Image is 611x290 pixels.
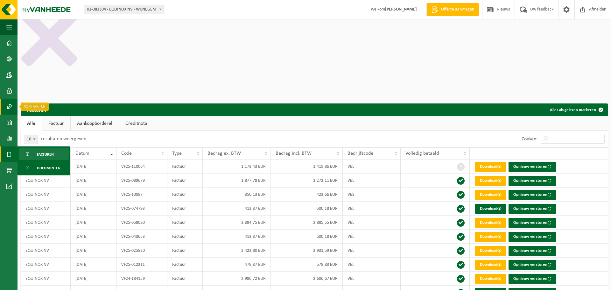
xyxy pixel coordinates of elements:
td: [DATE] [71,272,116,286]
td: VEL [343,258,401,272]
td: [DATE] [71,216,116,230]
td: VF25-043653 [116,230,167,244]
td: 2.980,72 EUR [203,272,271,286]
td: VF25-074793 [116,202,167,216]
td: VEL [343,244,401,258]
span: 10 [24,135,38,144]
a: Download [475,190,506,200]
td: Factuur [167,159,203,173]
label: resultaten weergeven [41,136,86,141]
a: Offerte aanvragen [426,3,479,16]
td: EQUINOX NV [21,258,71,272]
button: Opnieuw versturen [509,176,556,186]
span: Type [172,151,182,156]
strong: [PERSON_NAME] [385,7,417,12]
span: Offerte aanvragen [439,6,476,13]
td: 3.606,67 EUR [271,272,343,286]
td: VEL [343,159,401,173]
button: Opnieuw versturen [509,260,556,270]
td: 350,13 EUR [203,187,271,202]
td: 500,18 EUR [271,230,343,244]
td: 578,83 EUR [271,258,343,272]
td: VEL [343,272,401,286]
a: Facturen [19,148,69,160]
a: Download [475,232,506,242]
button: Opnieuw versturen [509,218,556,228]
td: [DATE] [71,258,116,272]
span: Datum [75,151,89,156]
td: 500,18 EUR [271,202,343,216]
td: 1.419,86 EUR [271,159,343,173]
td: 478,37 EUR [203,258,271,272]
a: Documenten [19,162,69,174]
a: Download [475,218,506,228]
button: Opnieuw versturen [509,246,556,256]
td: EQUINOX NV [21,244,71,258]
td: 2.272,11 EUR [271,173,343,187]
a: Alle [21,116,42,131]
td: Factuur [167,173,203,187]
td: VEL [343,216,401,230]
td: [DATE] [71,244,116,258]
td: EQUINOX NV [21,216,71,230]
h2: Facturen [21,103,53,116]
span: Bedrag incl. BTW [276,151,312,156]
td: [DATE] [71,173,116,187]
td: [DATE] [71,159,116,173]
a: Download [475,260,506,270]
span: Volledig betaald [405,151,439,156]
a: Creditnota [119,116,154,131]
td: Factuur [167,187,203,202]
td: EQUINOX NV [21,173,71,187]
td: EQUINOX NV [21,272,71,286]
td: 2.422,80 EUR [203,244,271,258]
span: Facturen [37,148,54,160]
td: 423,66 EUR [271,187,343,202]
button: Opnieuw versturen [509,274,556,284]
td: 2.384,75 EUR [203,216,271,230]
td: 2.931,59 EUR [271,244,343,258]
button: Opnieuw versturen [509,190,556,200]
td: VF24-184159 [116,272,167,286]
td: Factuur [167,258,203,272]
td: Factuur [167,216,203,230]
td: EQUINOX NV [21,202,71,216]
td: Factuur [167,244,203,258]
td: VF25-025820 [116,244,167,258]
td: VF25-058080 [116,216,167,230]
a: Aankoopborderel [71,116,119,131]
td: [DATE] [71,187,116,202]
td: VF25-10087 [116,187,167,202]
td: EQUINOX NV [21,230,71,244]
button: Alles als gelezen markeren [545,103,607,116]
td: Factuur [167,230,203,244]
td: VF25-012311 [116,258,167,272]
button: Opnieuw versturen [509,204,556,214]
td: VEL [343,202,401,216]
td: 413,37 EUR [203,202,271,216]
a: Factuur [42,116,70,131]
button: Opnieuw versturen [509,162,556,172]
td: [DATE] [71,202,116,216]
button: Opnieuw versturen [509,232,556,242]
a: Download [475,204,506,214]
td: 1.173,43 EUR [203,159,271,173]
td: VEL [343,230,401,244]
span: Code [121,151,132,156]
a: Download [475,246,506,256]
td: EQUINOX NV [21,187,71,202]
td: Factuur [167,272,203,286]
span: 01-083304 - EQUINOX NV - WIJNEGEM [84,5,164,14]
a: Download [475,274,506,284]
td: 1.877,78 EUR [203,173,271,187]
label: Zoeken: [522,137,537,142]
td: VF25-110064 [116,159,167,173]
td: 413,37 EUR [203,230,271,244]
td: VEL [343,173,401,187]
td: [DATE] [71,230,116,244]
a: Download [475,162,506,172]
span: Bedrag ex. BTW [207,151,241,156]
span: Bedrijfscode [348,151,373,156]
